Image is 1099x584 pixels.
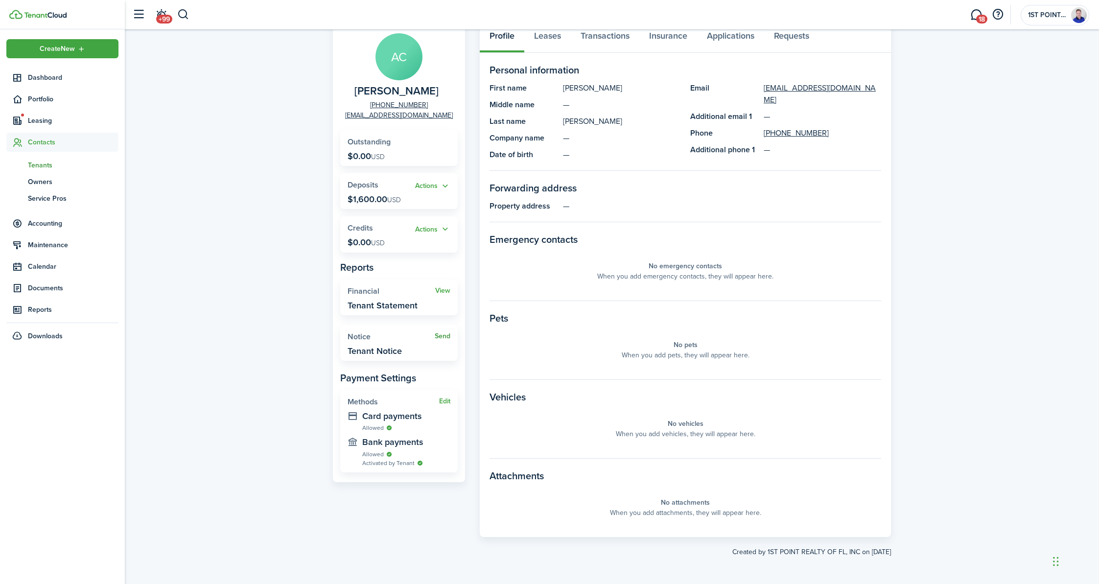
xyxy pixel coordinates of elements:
[6,39,118,58] button: Open menu
[563,200,881,212] panel-main-description: —
[976,15,987,23] span: 18
[375,33,422,80] avatar-text: AC
[348,397,439,406] widget-stats-title: Methods
[28,261,118,272] span: Calendar
[764,127,829,139] a: [PHONE_NUMBER]
[348,194,401,204] p: $1,600.00
[690,144,759,156] panel-main-title: Additional phone 1
[524,23,571,53] a: Leases
[370,100,428,110] a: [PHONE_NUMBER]
[415,224,450,235] button: Open menu
[490,200,558,212] panel-main-title: Property address
[1071,7,1087,23] img: 1ST POINT REALTY OF FL, INC
[129,5,148,24] button: Open sidebar
[415,181,450,192] button: Actions
[563,149,680,161] panel-main-description: —
[690,127,759,139] panel-main-title: Phone
[28,94,118,104] span: Portfolio
[439,397,450,405] button: Edit
[674,340,698,350] panel-main-placeholder-title: No pets
[28,240,118,250] span: Maintenance
[348,151,385,161] p: $0.00
[156,15,172,23] span: +99
[690,111,759,122] panel-main-title: Additional email 1
[28,137,118,147] span: Contacts
[28,218,118,229] span: Accounting
[649,261,722,271] panel-main-placeholder-title: No emergency contacts
[28,177,118,187] span: Owners
[348,287,435,296] widget-stats-title: Financial
[6,190,118,207] a: Service Pros
[764,23,819,53] a: Requests
[764,82,881,106] a: [EMAIL_ADDRESS][DOMAIN_NAME]
[490,116,558,127] panel-main-title: Last name
[571,23,639,53] a: Transactions
[28,116,118,126] span: Leasing
[387,195,401,205] span: USD
[490,63,881,77] panel-main-section-title: Personal information
[28,193,118,204] span: Service Pros
[661,497,710,508] panel-main-placeholder-title: No attachments
[28,72,118,83] span: Dashboard
[690,82,759,106] panel-main-title: Email
[967,2,985,27] a: Messaging
[40,46,75,52] span: Create New
[989,6,1006,23] button: Open resource center
[348,237,385,247] p: $0.00
[490,390,881,404] panel-main-section-title: Vehicles
[348,346,402,356] widget-stats-description: Tenant Notice
[28,283,118,293] span: Documents
[348,332,435,341] widget-stats-title: Notice
[6,157,118,173] a: Tenants
[490,82,558,94] panel-main-title: First name
[345,110,453,120] a: [EMAIL_ADDRESS][DOMAIN_NAME]
[6,173,118,190] a: Owners
[362,459,415,467] span: Activated by Tenant
[340,371,458,385] panel-main-subtitle: Payment Settings
[152,2,170,27] a: Notifications
[348,301,418,310] widget-stats-description: Tenant Statement
[622,350,749,360] panel-main-placeholder-description: When you add pets, they will appear here.
[1028,12,1067,19] span: 1ST POINT REALTY OF FL, INC
[697,23,764,53] a: Applications
[348,136,391,147] span: Outstanding
[563,99,680,111] panel-main-description: —
[415,224,450,235] button: Actions
[490,149,558,161] panel-main-title: Date of birth
[563,82,680,94] panel-main-description: [PERSON_NAME]
[362,411,450,421] widget-stats-description: Card payments
[348,179,378,190] span: Deposits
[333,537,891,557] created-at: Created by 1ST POINT REALTY OF FL, INC on [DATE]
[639,23,697,53] a: Insurance
[371,238,385,248] span: USD
[490,181,881,195] panel-main-section-title: Forwarding address
[28,304,118,315] span: Reports
[668,419,703,429] panel-main-placeholder-title: No vehicles
[610,508,761,518] panel-main-placeholder-description: When you add attachments, they will appear here.
[1050,537,1099,584] iframe: Chat Widget
[177,6,189,23] button: Search
[616,429,755,439] panel-main-placeholder-description: When you add vehicles, they will appear here.
[362,450,384,459] span: Allowed
[28,160,118,170] span: Tenants
[597,271,773,281] panel-main-placeholder-description: When you add emergency contacts, they will appear here.
[28,331,63,341] span: Downloads
[415,181,450,192] button: Open menu
[371,152,385,162] span: USD
[24,12,67,18] img: TenantCloud
[354,85,439,97] span: Adriana Cordero
[563,116,680,127] panel-main-description: [PERSON_NAME]
[490,468,881,483] panel-main-section-title: Attachments
[435,332,450,340] a: Send
[435,287,450,295] a: View
[490,132,558,144] panel-main-title: Company name
[490,232,881,247] panel-main-section-title: Emergency contacts
[340,260,458,275] panel-main-subtitle: Reports
[1053,547,1059,576] div: Drag
[490,99,558,111] panel-main-title: Middle name
[490,311,881,326] panel-main-section-title: Pets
